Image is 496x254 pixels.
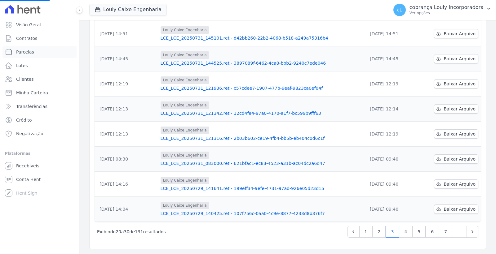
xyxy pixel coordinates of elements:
a: Baixar Arquivo [434,104,478,114]
span: 131 [135,229,143,234]
a: Baixar Arquivo [434,54,478,63]
span: Minha Carteira [16,90,48,96]
button: Louly Caixe Engenharia [89,4,167,15]
a: 4 [399,226,412,238]
td: [DATE] 14:51 [95,21,158,46]
span: Louly Caixe Engenharia [161,101,209,109]
a: LCE_LCE_20250731_121936.ret - c57cdee7-1907-477b-9eaf-9823ca0ef04f [161,85,362,91]
span: Conta Hent [16,176,41,183]
span: cL [397,8,402,12]
a: 7 [439,226,452,238]
span: Louly Caixe Engenharia [161,51,209,59]
td: [DATE] 09:40 [365,197,422,222]
span: Negativação [16,131,43,137]
a: Baixar Arquivo [434,129,478,139]
a: LCE_LCE_20250731_121316.ret - 2b03b602-ce19-4fb4-bb5b-eb404c0d6c1f [161,135,362,141]
a: Minha Carteira [2,87,77,99]
span: Recebíveis [16,163,39,169]
td: [DATE] 14:04 [95,197,158,222]
td: [DATE] 12:19 [365,71,422,97]
a: Crédito [2,114,77,126]
p: Ver opções [410,11,484,15]
a: LCE_LCE_20250731_083000.ret - 621bfac1-ec83-4523-a31b-ac04dc2a6d47 [161,160,362,166]
span: Transferências [16,103,47,110]
a: Baixar Arquivo [434,179,478,189]
span: 30 [124,229,130,234]
span: Lotes [16,62,28,69]
p: cobrança Louly Incorporadora [410,4,484,11]
td: [DATE] 12:14 [365,97,422,122]
span: Louly Caixe Engenharia [161,202,209,209]
a: Baixar Arquivo [434,29,478,38]
span: Crédito [16,117,32,123]
td: [DATE] 08:30 [95,147,158,172]
a: Transferências [2,100,77,113]
a: Negativação [2,127,77,140]
a: 5 [412,226,426,238]
td: [DATE] 09:40 [365,147,422,172]
td: [DATE] 14:45 [365,46,422,71]
td: [DATE] 12:19 [95,71,158,97]
a: Visão Geral [2,19,77,31]
a: Next [467,226,478,238]
span: Clientes [16,76,33,82]
a: 1 [359,226,373,238]
span: Baixar Arquivo [444,106,476,112]
a: 6 [426,226,439,238]
a: LCE_LCE_20250731_145101.ret - d42bb260-22b2-4068-b518-a249a75316b4 [161,35,362,41]
a: Baixar Arquivo [434,79,478,88]
a: 3 [386,226,399,238]
span: Contratos [16,35,37,41]
span: Baixar Arquivo [444,156,476,162]
a: Contratos [2,32,77,45]
a: LCE_LCE_20250729_140425.ret - 107f756c-0aa0-4c9e-8877-4233d8b376f7 [161,210,362,217]
td: [DATE] 14:45 [95,46,158,71]
td: [DATE] 12:19 [365,122,422,147]
a: Baixar Arquivo [434,204,478,214]
a: Baixar Arquivo [434,154,478,164]
span: 20 [116,229,121,234]
span: Louly Caixe Engenharia [161,76,209,84]
span: Parcelas [16,49,34,55]
span: Louly Caixe Engenharia [161,152,209,159]
p: Exibindo a de resultados. [97,229,167,235]
td: [DATE] 12:13 [95,97,158,122]
td: [DATE] 09:40 [365,172,422,197]
a: Parcelas [2,46,77,58]
a: LCE_LCE_20250731_144525.ret - 3897089f-6462-4ca8-bbb2-9240c7ede046 [161,60,362,66]
td: [DATE] 12:13 [95,122,158,147]
td: [DATE] 14:16 [95,172,158,197]
a: 2 [372,226,386,238]
span: Louly Caixe Engenharia [161,26,209,34]
a: LCE_LCE_20250731_121342.ret - 12cd4fe4-97a0-4170-a1f7-bc599b9fff63 [161,110,362,116]
span: Baixar Arquivo [444,31,476,37]
span: Baixar Arquivo [444,56,476,62]
a: Recebíveis [2,160,77,172]
a: LCE_LCE_20250729_141641.ret - 199eff34-9efe-4731-97ad-926e05d23d15 [161,185,362,192]
span: Baixar Arquivo [444,81,476,87]
button: cL cobrança Louly Incorporadora Ver opções [388,1,496,19]
span: Louly Caixe Engenharia [161,127,209,134]
a: Lotes [2,59,77,72]
span: Louly Caixe Engenharia [161,177,209,184]
span: … [452,226,467,238]
a: Clientes [2,73,77,85]
div: Plataformas [5,150,74,157]
a: Conta Hent [2,173,77,186]
span: Visão Geral [16,22,41,28]
td: [DATE] 14:51 [365,21,422,46]
span: Baixar Arquivo [444,181,476,187]
span: Baixar Arquivo [444,131,476,137]
span: Baixar Arquivo [444,206,476,212]
a: Previous [348,226,359,238]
